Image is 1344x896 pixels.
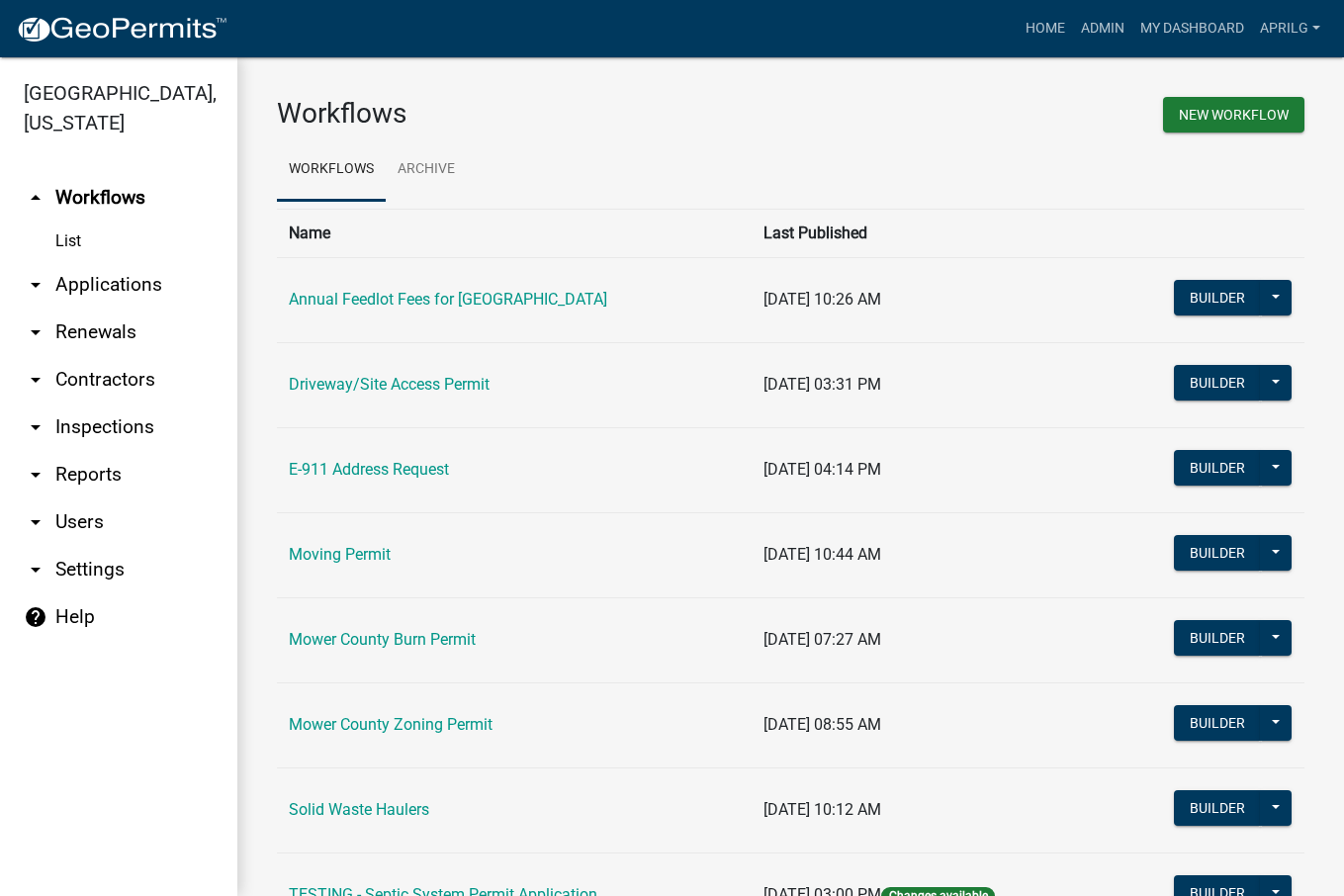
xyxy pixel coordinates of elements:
a: E-911 Address Request [289,460,449,479]
button: Builder [1174,280,1261,315]
button: Builder [1174,535,1261,571]
i: arrow_drop_down [24,463,47,487]
a: Mower County Burn Permit [289,630,476,649]
a: Archive [386,138,467,202]
a: Workflows [277,138,386,202]
span: [DATE] 10:44 AM [763,545,881,564]
button: Builder [1174,620,1261,656]
a: My Dashboard [1132,10,1252,47]
th: Last Published [752,209,1105,257]
span: [DATE] 10:26 AM [763,290,881,309]
i: help [24,605,47,629]
button: Builder [1174,790,1261,826]
button: Builder [1174,705,1261,741]
span: [DATE] 07:27 AM [763,630,881,649]
th: Name [277,209,752,257]
h3: Workflows [277,97,776,131]
i: arrow_drop_down [24,368,47,392]
span: [DATE] 10:12 AM [763,800,881,819]
a: Driveway/Site Access Permit [289,375,490,394]
i: arrow_drop_up [24,186,47,210]
i: arrow_drop_down [24,558,47,582]
span: [DATE] 08:55 AM [763,715,881,734]
a: Moving Permit [289,545,391,564]
button: Builder [1174,365,1261,401]
i: arrow_drop_down [24,273,47,297]
i: arrow_drop_down [24,510,47,534]
a: Solid Waste Haulers [289,800,429,819]
span: [DATE] 04:14 PM [763,460,881,479]
a: Annual Feedlot Fees for [GEOGRAPHIC_DATA] [289,290,607,309]
a: Mower County Zoning Permit [289,715,493,734]
button: Builder [1174,450,1261,486]
i: arrow_drop_down [24,415,47,439]
button: New Workflow [1163,97,1304,133]
a: aprilg [1252,10,1328,47]
i: arrow_drop_down [24,320,47,344]
a: Admin [1073,10,1132,47]
span: [DATE] 03:31 PM [763,375,881,394]
a: Home [1018,10,1073,47]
